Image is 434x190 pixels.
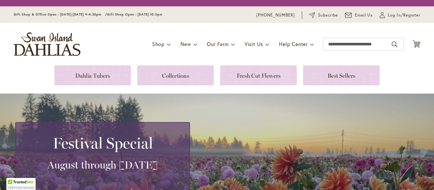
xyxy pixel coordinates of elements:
[207,41,228,47] span: Our Farm
[256,12,295,18] a: [PHONE_NUMBER]
[180,41,191,47] span: New
[24,159,182,171] h3: August through [DATE]
[152,41,165,47] span: Shop
[309,12,338,18] a: Subscribe
[318,12,338,18] span: Subscribe
[14,12,107,16] span: Gift Shop & Office Open - [DATE]-[DATE] 9-4:30pm /
[107,12,162,16] span: Gift Shop Open - [DATE] 10-3pm
[392,39,397,49] button: Search
[245,41,263,47] span: Visit Us
[345,12,373,18] a: Email Us
[24,134,182,152] h2: Festival Special
[355,12,373,18] span: Email Us
[388,12,420,18] span: Log In/Register
[14,32,80,56] a: store logo
[279,41,308,47] span: Help Center
[380,12,420,18] a: Log In/Register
